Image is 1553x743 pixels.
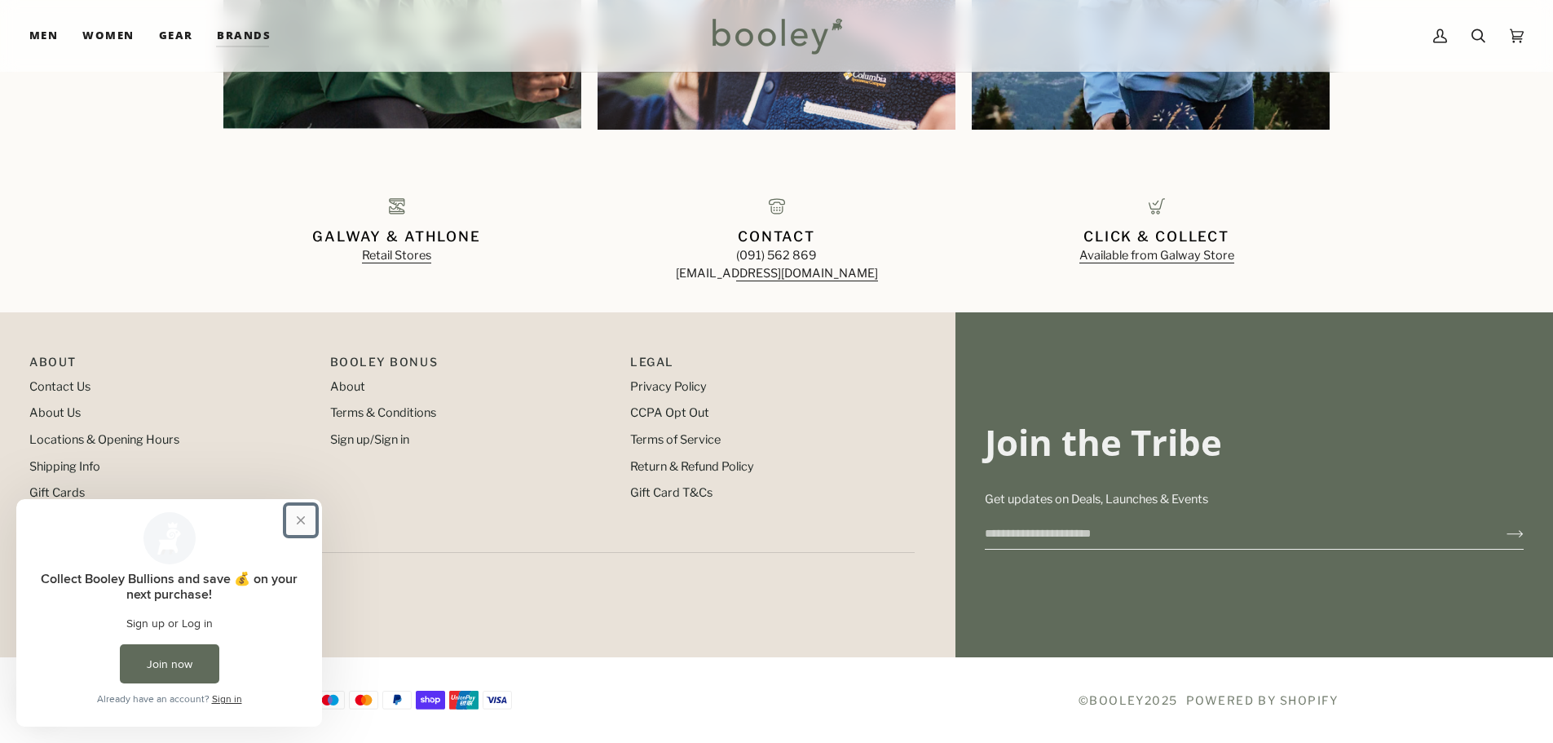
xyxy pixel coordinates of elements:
[29,28,58,44] span: Men
[630,379,707,394] a: Privacy Policy
[217,28,271,44] span: Brands
[215,227,579,248] p: Galway & Athlone
[29,405,81,420] a: About Us
[29,432,179,447] a: Locations & Opening Hours
[82,28,134,44] span: Women
[676,248,878,281] a: (091) 562 869[EMAIL_ADDRESS][DOMAIN_NAME]
[630,485,713,500] a: Gift Card T&Cs
[1480,520,1524,546] button: Join
[330,353,615,378] p: Booley Bonus
[29,353,314,378] p: Pipeline_Footer Main
[985,491,1524,509] p: Get updates on Deals, Launches & Events
[330,379,365,394] a: About
[29,459,100,474] a: Shipping Info
[630,432,721,447] a: Terms of Service
[330,432,409,447] a: Sign up/Sign in
[595,227,959,248] p: Contact
[630,405,709,420] a: CCPA Opt Out
[159,28,193,44] span: Gear
[1089,693,1144,707] a: Booley
[1079,248,1234,263] a: Available from Galway Store
[985,519,1480,549] input: your-email@example.com
[975,227,1339,248] p: Click & Collect
[630,353,915,378] p: Pipeline_Footer Sub
[16,499,322,727] iframe: Loyalty program pop-up with offers and actions
[29,485,85,500] a: Gift Cards
[630,459,754,474] a: Return & Refund Policy
[362,248,431,263] a: Retail Stores
[985,420,1524,465] h3: Join the Tribe
[1186,693,1339,707] a: Powered by Shopify
[29,379,90,394] a: Contact Us
[705,12,848,60] img: Booley
[330,405,436,420] a: Terms & Conditions
[1079,692,1178,709] span: © 2025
